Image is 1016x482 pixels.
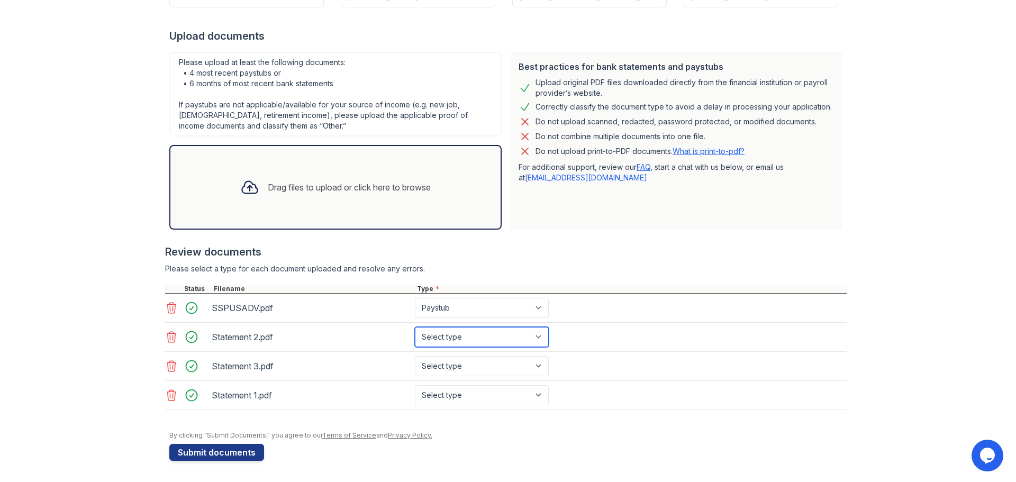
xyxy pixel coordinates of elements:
[212,299,411,316] div: SSPUSADV.pdf
[536,146,745,157] p: Do not upload print-to-PDF documents.
[673,147,745,156] a: What is print-to-pdf?
[169,52,502,137] div: Please upload at least the following documents: • 4 most recent paystubs or • 6 months of most re...
[169,29,847,43] div: Upload documents
[536,115,817,128] div: Do not upload scanned, redacted, password protected, or modified documents.
[268,181,431,194] div: Drag files to upload or click here to browse
[415,285,847,293] div: Type
[212,285,415,293] div: Filename
[169,431,847,440] div: By clicking "Submit Documents," you agree to our and
[322,431,376,439] a: Terms of Service
[182,285,212,293] div: Status
[165,244,847,259] div: Review documents
[169,444,264,461] button: Submit documents
[536,77,834,98] div: Upload original PDF files downloaded directly from the financial institution or payroll provider’...
[525,173,647,182] a: [EMAIL_ADDRESS][DOMAIN_NAME]
[519,60,834,73] div: Best practices for bank statements and paystubs
[212,387,411,404] div: Statement 1.pdf
[212,358,411,375] div: Statement 3.pdf
[212,329,411,345] div: Statement 2.pdf
[519,162,834,183] p: For additional support, review our , start a chat with us below, or email us at
[388,431,432,439] a: Privacy Policy.
[536,130,705,143] div: Do not combine multiple documents into one file.
[972,440,1005,471] iframe: chat widget
[165,263,847,274] div: Please select a type for each document uploaded and resolve any errors.
[637,162,650,171] a: FAQ
[536,101,832,113] div: Correctly classify the document type to avoid a delay in processing your application.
